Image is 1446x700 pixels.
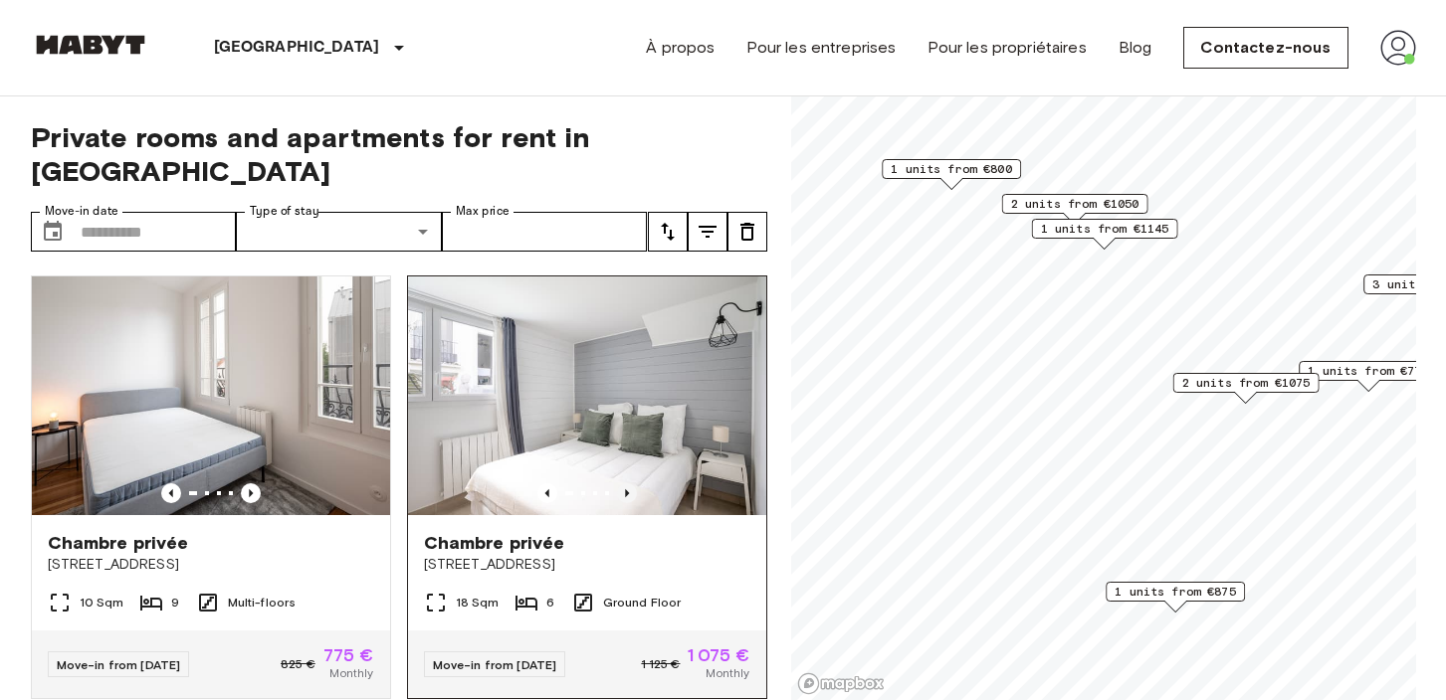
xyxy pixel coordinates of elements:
span: 1 units from €800 [891,160,1012,178]
button: tune [688,212,727,252]
div: Map marker [1172,373,1319,404]
span: 9 [171,594,179,612]
img: Marketing picture of unit FR-18-004-001-04 [32,276,390,515]
div: Map marker [1299,361,1438,392]
span: 1 units from €875 [1115,583,1236,601]
span: Ground Floor [603,594,682,612]
div: Map marker [1106,582,1245,612]
div: Map marker [1031,219,1177,250]
label: Type of stay [250,203,319,220]
label: Max price [456,203,510,220]
a: Marketing picture of unit FR-18-004-001-04Previous imagePrevious imageChambre privée[STREET_ADDRE... [31,275,391,699]
span: 775 € [323,646,374,664]
button: tune [727,212,767,252]
span: Private rooms and apartments for rent in [GEOGRAPHIC_DATA] [31,120,767,188]
span: Move-in from [DATE] [433,657,557,672]
img: Habyt [31,35,150,55]
span: Chambre privée [48,531,189,555]
button: Choose date [33,212,73,252]
span: Move-in from [DATE] [57,657,181,672]
span: Monthly [329,664,373,682]
a: À propos [646,36,715,60]
img: Marketing picture of unit FR-18-001-002-02H [408,276,766,515]
div: Map marker [1001,194,1147,225]
span: 10 Sqm [80,594,124,612]
button: Previous image [161,483,181,503]
a: Contactez-nous [1183,27,1347,69]
span: Chambre privée [424,531,565,555]
p: [GEOGRAPHIC_DATA] [214,36,380,60]
button: Previous image [241,483,261,503]
span: 2 units from €1075 [1181,374,1310,392]
a: Pour les propriétaires [928,36,1086,60]
a: Marketing picture of unit FR-18-001-002-02HPrevious imagePrevious imageChambre privée[STREET_ADDR... [407,275,767,699]
a: Blog [1119,36,1152,60]
span: 2 units from €1050 [1010,195,1138,213]
span: 1 125 € [641,655,680,673]
button: Previous image [617,483,637,503]
span: [STREET_ADDRESS] [424,555,750,575]
span: Monthly [706,664,749,682]
a: Mapbox logo [797,672,885,695]
span: 1 075 € [688,646,749,664]
a: Pour les entreprises [746,36,896,60]
span: 1 units from €1145 [1040,220,1168,238]
span: Multi-floors [228,594,297,612]
span: 18 Sqm [456,594,500,612]
label: Move-in date [45,203,118,220]
span: [STREET_ADDRESS] [48,555,374,575]
div: Map marker [882,159,1021,190]
span: 825 € [281,655,315,673]
span: 6 [546,594,554,612]
button: tune [648,212,688,252]
span: 1 units from €775 [1308,362,1429,380]
img: avatar [1380,30,1416,66]
button: Previous image [537,483,557,503]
